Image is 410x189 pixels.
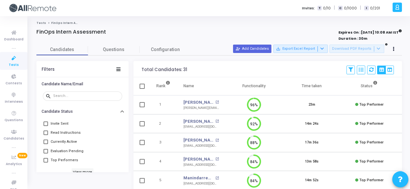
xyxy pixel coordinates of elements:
span: T [317,6,322,11]
a: [PERSON_NAME] [183,156,214,163]
mat-icon: search [45,93,53,99]
span: FinOps Intern Assessment [51,21,94,25]
img: logo [8,2,56,15]
span: Read Instructions [51,129,81,137]
span: I [364,6,368,11]
a: Tests [36,21,46,25]
div: 14m 52s [305,178,318,183]
mat-icon: open_in_new [215,100,219,104]
span: Evaluation Pending [51,147,83,155]
span: Questions [5,118,23,123]
mat-icon: person_add_alt [236,47,240,51]
a: [PERSON_NAME] [183,118,214,125]
a: [PERSON_NAME] [183,99,214,106]
div: Time taken [302,82,322,89]
td: 1 [150,95,177,114]
th: Rank [150,77,177,95]
span: C [338,6,342,11]
div: Filters [42,67,54,72]
div: [EMAIL_ADDRESS][DOMAIN_NAME] [183,124,219,129]
mat-icon: open_in_new [215,176,219,180]
h6: Candidate Name/Email [42,82,83,87]
div: 13m 58s [305,159,318,164]
span: Top Performer [359,178,384,182]
strong: Expires On : [DATE] 10:08 AM IST [338,28,402,35]
span: | [334,5,335,11]
mat-icon: open_in_new [215,120,219,123]
span: Candidates [4,136,24,142]
span: 0/1000 [344,5,357,11]
span: Dashboard [4,37,24,42]
span: | [360,5,361,11]
span: New [17,153,27,158]
div: Total Candidates: 31 [142,67,187,72]
span: Interviews [5,99,23,105]
span: Top Performer [359,140,384,144]
button: Export Excel Report [273,45,328,53]
mat-icon: open_in_new [215,139,219,142]
button: Download PDF Reports [329,45,384,53]
span: Invite Sent [51,120,68,128]
div: Name [183,82,194,89]
button: Candidate Name/Email [36,79,129,89]
span: Contests [5,81,22,86]
a: [PERSON_NAME] [183,137,214,143]
div: [EMAIL_ADDRESS][DOMAIN_NAME] [183,143,219,148]
td: 2 [150,114,177,133]
h4: FinOps Intern Assessment [36,29,106,35]
div: [EMAIL_ADDRESS][DOMAIN_NAME] [183,181,219,186]
div: 17m 36s [305,140,318,145]
div: 23m [308,102,315,108]
button: Add Candidates [233,45,271,53]
span: Analytics [6,162,22,167]
div: View Options [377,66,394,74]
h6: View more [72,168,94,175]
span: Questions [88,46,140,53]
div: [EMAIL_ADDRESS][DOMAIN_NAME] [183,163,219,167]
th: Status [341,77,398,95]
td: 4 [150,152,177,171]
span: Top Performer [359,102,384,107]
strong: Duration : 30m [338,36,367,41]
div: [PERSON_NAME][EMAIL_ADDRESS][DOMAIN_NAME] [183,106,219,110]
mat-icon: open_in_new [215,157,219,161]
mat-icon: save_alt [276,47,280,51]
label: Invites: [302,5,315,11]
span: Top Performer [359,121,384,126]
span: Configuration [151,46,180,53]
h6: Candidate Status [42,109,73,114]
div: 14m 24s [305,121,318,127]
span: Top Performer [359,159,384,163]
span: Candidates [36,46,88,53]
a: Manindarreddy [183,175,214,181]
span: 0/10 [323,5,331,11]
nav: breadcrumb [36,21,402,25]
span: Top Performers [51,156,78,164]
span: Tests [9,62,19,68]
span: Currently Active [51,138,77,146]
th: Functionality [225,77,283,95]
span: 0/201 [370,5,380,11]
button: Candidate Status [36,107,129,117]
td: 3 [150,133,177,152]
input: Search... [53,94,120,98]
